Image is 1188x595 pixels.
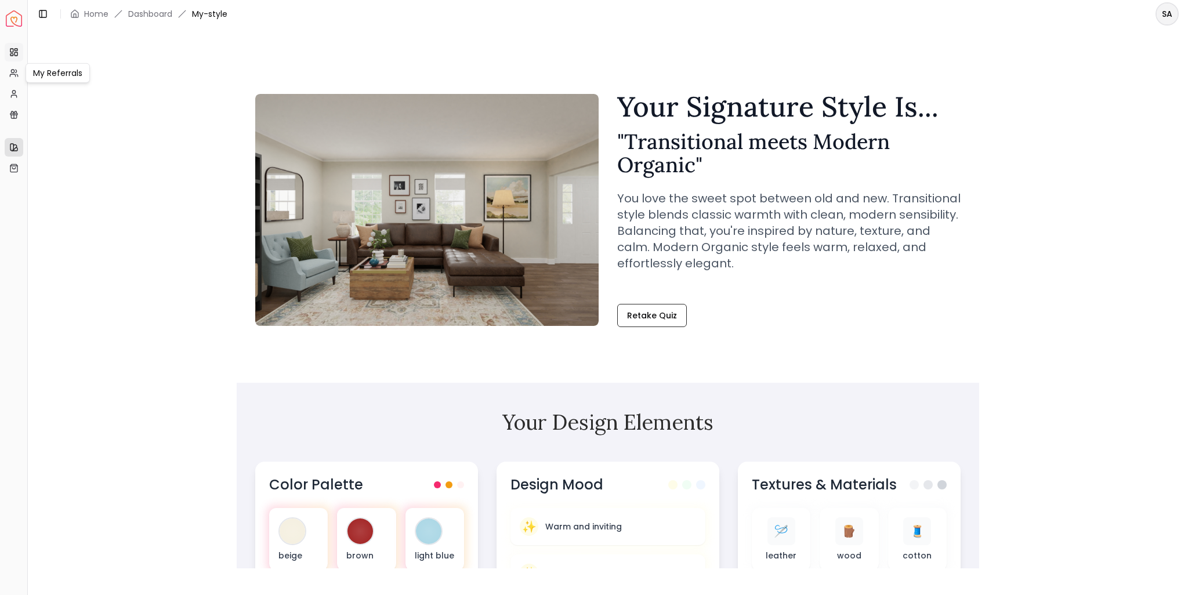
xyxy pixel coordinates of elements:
[26,63,90,83] div: My Referrals
[545,521,622,532] p: Warm and inviting
[70,8,227,20] nav: breadcrumb
[617,304,687,327] a: Retake Quiz
[278,550,318,561] p: beige
[522,518,537,535] span: ✨
[617,130,961,176] h2: " Transitional meets Modern Organic "
[6,10,22,27] a: Spacejoy
[522,565,537,581] span: ✨
[6,10,22,27] img: Spacejoy Logo
[510,476,603,494] h3: Design Mood
[903,550,932,561] p: cotton
[774,523,788,539] span: 🪡
[269,476,363,494] h3: Color Palette
[1157,3,1178,24] span: SA
[1156,2,1179,26] button: SA
[84,8,108,20] a: Home
[910,523,925,539] span: 🧵
[545,567,640,579] p: Natural and balanced
[766,550,796,561] p: leather
[255,94,599,326] img: Transitional meets Modern Organic Style Example
[617,190,961,271] p: You love the sweet spot between old and new. Transitional style blends classic warmth with clean,...
[346,550,386,561] p: brown
[255,411,961,434] h2: Your Design Elements
[192,8,227,20] span: My-style
[842,523,856,539] span: 🪵
[415,550,455,561] p: light blue
[752,476,897,494] h3: Textures & Materials
[128,8,172,20] a: Dashboard
[617,93,961,121] h1: Your Signature Style Is...
[837,550,861,561] p: wood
